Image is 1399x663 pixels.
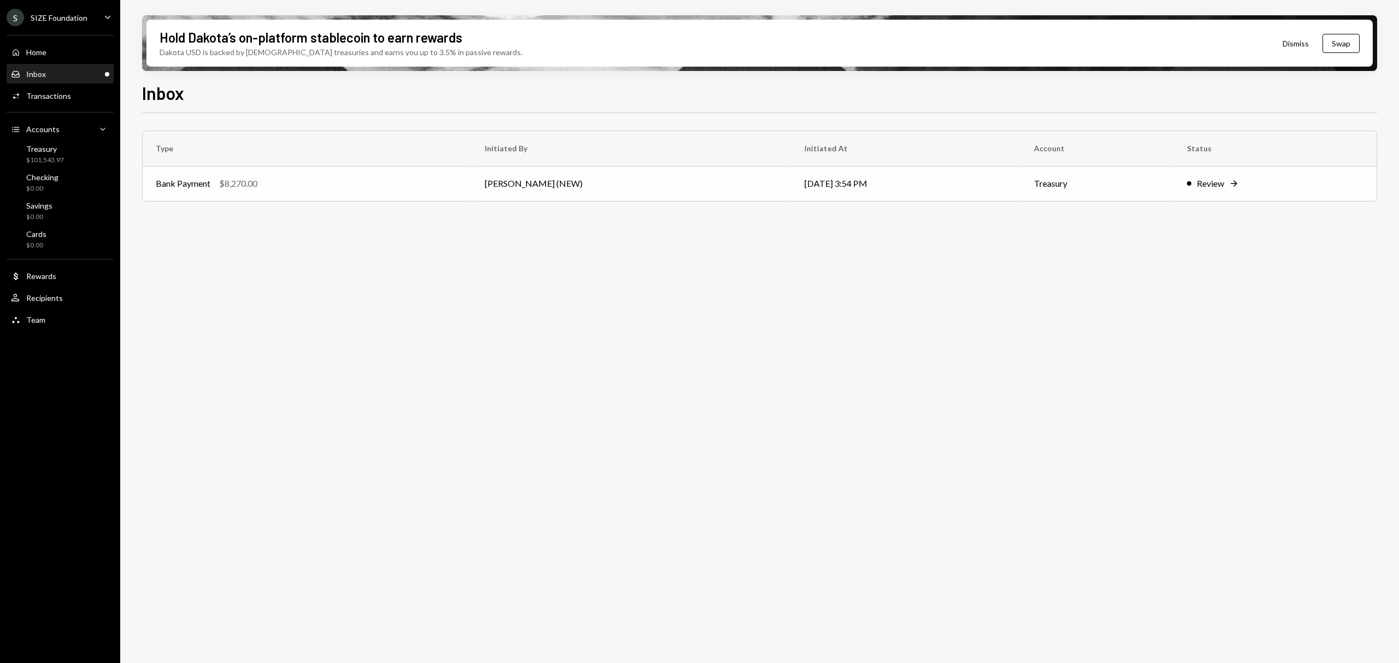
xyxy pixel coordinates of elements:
div: $0.00 [26,184,58,193]
a: Treasury$101,543.97 [7,141,114,167]
div: Treasury [26,144,64,153]
div: Savings [26,201,52,210]
a: Transactions [7,86,114,105]
button: Dismiss [1269,31,1322,56]
th: Account [1021,131,1174,166]
div: Recipients [26,293,63,303]
a: Rewards [7,266,114,286]
h1: Inbox [142,82,184,104]
button: Swap [1322,34,1360,53]
div: Dakota USD is backed by [DEMOGRAPHIC_DATA] treasuries and earns you up to 3.5% in passive rewards. [160,46,522,58]
div: Cards [26,229,46,239]
td: [DATE] 3:54 PM [791,166,1021,201]
div: $0.00 [26,212,52,222]
div: Inbox [26,69,46,79]
th: Initiated At [791,131,1021,166]
div: Bank Payment [156,177,210,190]
div: Home [26,48,46,57]
div: Review [1197,177,1224,190]
div: Hold Dakota’s on-platform stablecoin to earn rewards [160,28,462,46]
div: $101,543.97 [26,156,64,165]
div: Transactions [26,91,71,100]
div: Checking [26,173,58,182]
a: Inbox [7,64,114,84]
th: Initiated By [472,131,791,166]
div: $8,270.00 [219,177,257,190]
a: Recipients [7,288,114,307]
a: Checking$0.00 [7,169,114,196]
a: Accounts [7,119,114,139]
a: Home [7,42,114,62]
td: [PERSON_NAME] (NEW) [472,166,791,201]
a: Savings$0.00 [7,198,114,224]
td: Treasury [1021,166,1174,201]
div: $0.00 [26,241,46,250]
a: Team [7,310,114,329]
a: Cards$0.00 [7,226,114,252]
th: Type [143,131,472,166]
div: Team [26,315,45,324]
div: S [7,9,24,26]
div: Rewards [26,271,56,281]
th: Status [1174,131,1377,166]
div: SIZE Foundation [31,13,87,22]
div: Accounts [26,125,60,134]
